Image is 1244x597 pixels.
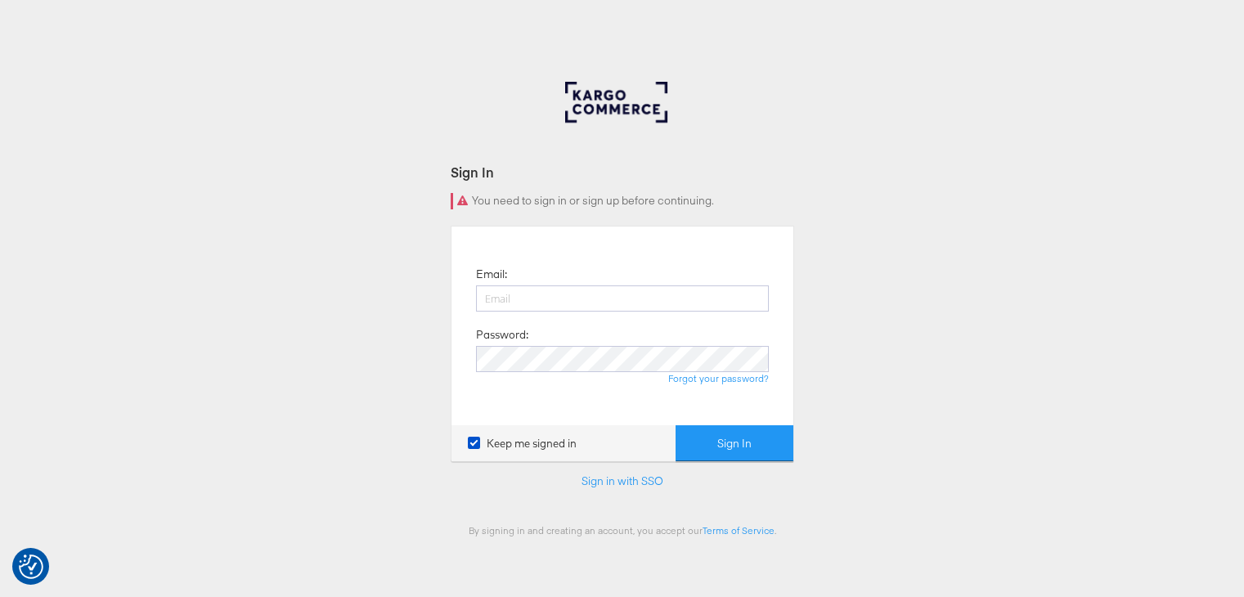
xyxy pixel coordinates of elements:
[676,425,793,462] button: Sign In
[451,163,794,182] div: Sign In
[582,474,663,488] a: Sign in with SSO
[468,436,577,451] label: Keep me signed in
[476,285,769,312] input: Email
[476,327,528,343] label: Password:
[476,267,507,282] label: Email:
[703,524,775,536] a: Terms of Service
[451,193,794,209] div: You need to sign in or sign up before continuing.
[668,372,769,384] a: Forgot your password?
[451,524,794,536] div: By signing in and creating an account, you accept our .
[19,554,43,579] button: Consent Preferences
[19,554,43,579] img: Revisit consent button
